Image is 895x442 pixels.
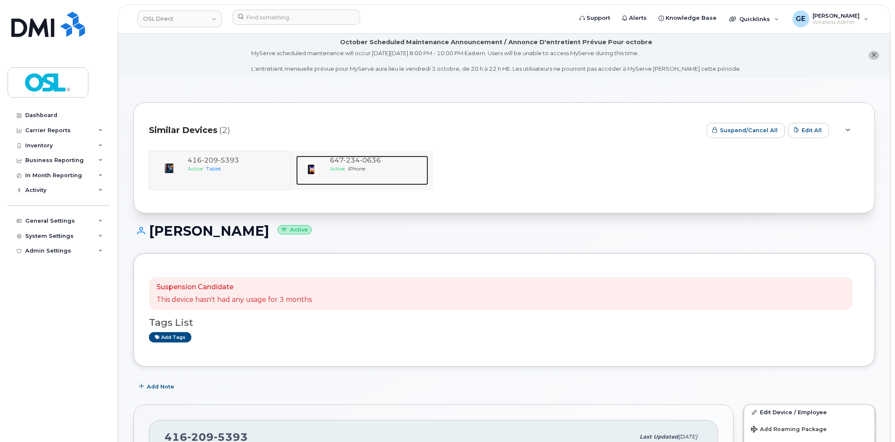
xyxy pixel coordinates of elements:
span: Last updated [640,434,679,440]
button: Add Roaming Package [744,420,875,437]
h3: Tags List [149,317,860,328]
div: MyServe scheduled maintenance will occur [DATE][DATE] 8:00 PM - 10:00 PM Eastern. Users will be u... [251,49,741,73]
span: Similar Devices [149,124,218,136]
h1: [PERSON_NAME] [133,224,875,238]
span: Edit All [802,126,822,134]
a: Edit Device / Employee [744,405,875,420]
span: Add Roaming Package [751,426,827,434]
span: (2) [219,124,230,136]
a: Add tags [149,332,191,343]
div: October Scheduled Maintenance Announcement / Annonce D'entretient Prévue Pour octobre [340,38,653,47]
p: Suspension Candidate [157,282,312,292]
p: This device hasn't had any usage for 3 months [157,295,312,305]
span: Suspend/Cancel All [720,126,778,134]
button: close notification [869,51,879,60]
span: Active [330,165,345,172]
button: Suspend/Cancel All [707,123,785,138]
a: 6472340636ActiveiPhone [296,156,428,185]
span: [DATE] [679,434,698,440]
span: iPhone [348,165,366,172]
button: Add Note [133,379,181,394]
span: Add Note [147,383,174,391]
button: Edit All [789,123,829,138]
span: 647 [330,156,381,164]
span: 0636 [360,156,381,164]
img: image20231002-3703462-1angbar.jpeg [303,160,320,177]
span: 234 [344,156,360,164]
small: Active [278,225,312,235]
